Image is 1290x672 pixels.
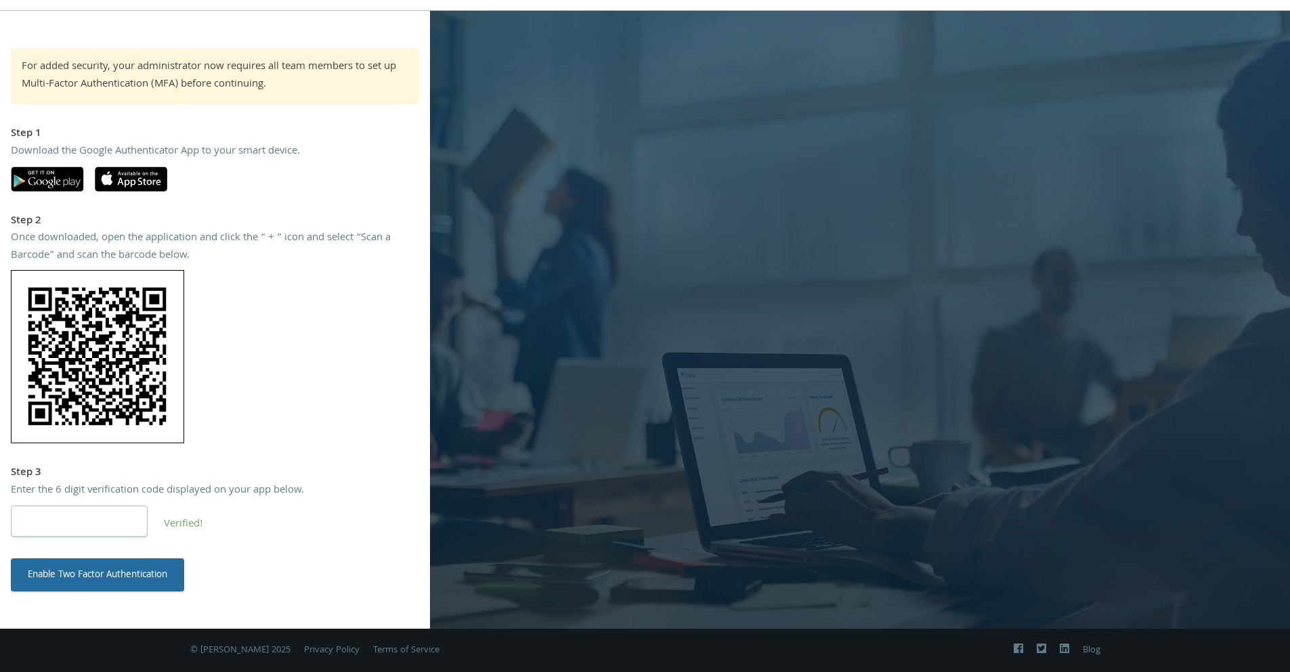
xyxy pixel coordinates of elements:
img: google-play.svg [11,166,84,192]
a: Privacy Policy [304,643,360,658]
strong: Step 3 [11,464,41,482]
div: For added security, your administrator now requires all team members to set up Multi-Factor Authe... [22,59,408,93]
div: Download the Google Authenticator App to your smart device. [11,143,419,161]
img: apple-app-store.svg [95,166,167,192]
a: Blog [1083,643,1100,658]
button: Enable Two Factor Authentication [11,558,184,591]
span: © [PERSON_NAME] 2025 [190,643,291,658]
div: Enter the 6 digit verification code displayed on your app below. [11,483,419,500]
strong: Step 2 [11,212,41,230]
a: Terms of Service [373,643,439,658]
strong: Step 1 [11,125,41,143]
div: Once downloaded, open the application and click the “ + “ icon and select “Scan a Barcode” and sc... [11,230,419,265]
span: Verified! [164,516,203,533]
img: YeBgb7YsTCQAAAABJRU5ErkJggg== [11,270,184,443]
